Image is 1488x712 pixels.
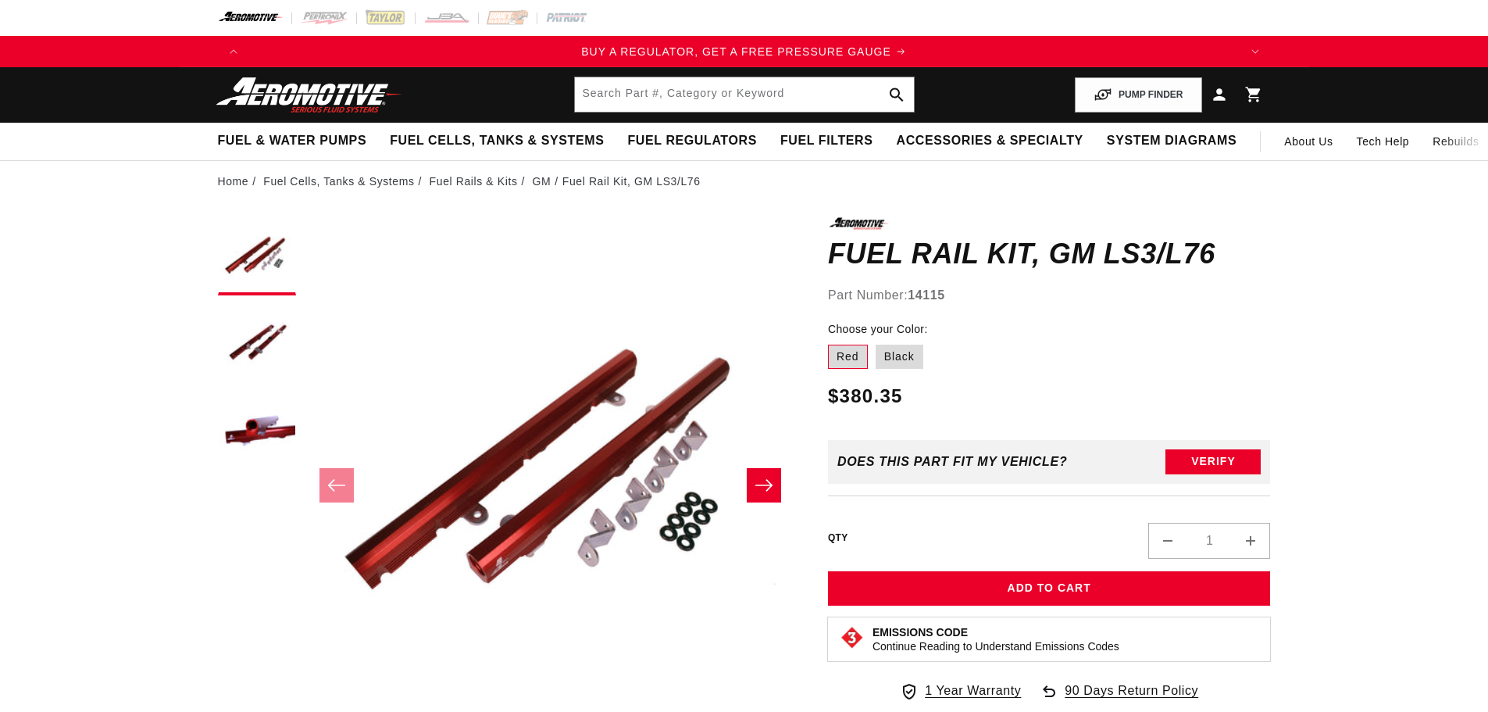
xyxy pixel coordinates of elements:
div: Part Number: [828,285,1271,306]
div: Does This part fit My vehicle? [837,455,1068,469]
li: Fuel Rail Kit, GM LS3/L76 [562,173,701,190]
nav: breadcrumbs [218,173,1271,190]
span: $380.35 [828,382,903,410]
a: Home [218,173,249,190]
button: Translation missing: en.sections.announcements.next_announcement [1240,36,1271,67]
li: Fuel Cells, Tanks & Systems [263,173,426,190]
span: Fuel & Water Pumps [218,133,367,149]
img: Emissions code [840,625,865,650]
span: Fuel Regulators [627,133,756,149]
div: 1 of 4 [249,43,1240,60]
summary: Fuel Cells, Tanks & Systems [378,123,616,159]
span: Fuel Cells, Tanks & Systems [390,133,604,149]
a: Fuel Rails & Kits [430,173,518,190]
button: Load image 1 in gallery view [218,217,296,295]
button: search button [880,77,914,112]
summary: System Diagrams [1095,123,1248,159]
span: 1 Year Warranty [925,681,1021,701]
a: BUY A REGULATOR, GET A FREE PRESSURE GAUGE [249,43,1240,60]
span: Fuel Filters [780,133,873,149]
button: Add to Cart [828,571,1271,606]
img: Aeromotive [212,77,407,113]
a: 1 Year Warranty [900,681,1021,701]
a: About Us [1272,123,1344,160]
label: QTY [828,531,848,545]
label: Black [876,345,923,370]
legend: Choose your Color: [828,321,930,338]
button: Slide right [747,468,781,503]
span: Accessories & Specialty [897,133,1083,149]
summary: Fuel Regulators [616,123,768,159]
div: Announcement [249,43,1240,60]
p: Continue Reading to Understand Emissions Codes [872,639,1119,653]
strong: 14115 [908,288,945,302]
button: Slide left [319,468,354,503]
span: System Diagrams [1107,133,1236,149]
button: Load image 3 in gallery view [218,389,296,467]
button: Emissions CodeContinue Reading to Understand Emissions Codes [872,625,1119,653]
a: GM [533,173,551,190]
label: Red [828,345,868,370]
h1: Fuel Rail Kit, GM LS3/L76 [828,242,1271,267]
button: PUMP FINDER [1075,77,1201,113]
slideshow-component: Translation missing: en.sections.announcements.announcement_bar [179,36,1310,67]
summary: Tech Help [1345,123,1422,160]
span: Rebuilds [1433,133,1479,150]
button: Translation missing: en.sections.announcements.previous_announcement [218,36,249,67]
summary: Accessories & Specialty [885,123,1095,159]
summary: Fuel & Water Pumps [206,123,379,159]
button: Load image 2 in gallery view [218,303,296,381]
strong: Emissions Code [872,626,968,639]
span: About Us [1284,135,1333,148]
span: Tech Help [1357,133,1410,150]
span: BUY A REGULATOR, GET A FREE PRESSURE GAUGE [581,45,891,58]
button: Verify [1165,449,1261,474]
summary: Fuel Filters [769,123,885,159]
input: Search by Part Number, Category or Keyword [575,77,914,112]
